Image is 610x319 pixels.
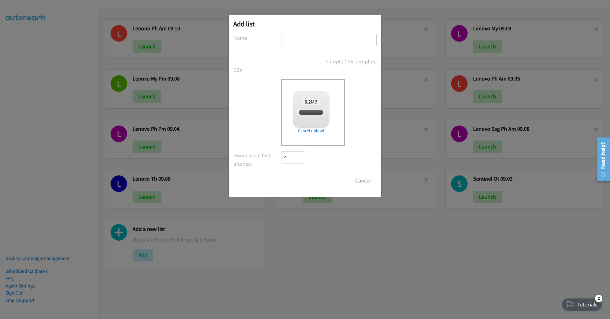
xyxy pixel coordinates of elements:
label: Name [233,34,281,42]
label: CSV [233,66,281,74]
iframe: Resource Center [593,135,610,184]
span: Sentinel 09.10.csv [297,110,329,115]
span: MB [303,99,319,105]
button: Cancel [349,175,377,187]
h2: Add list [233,20,377,28]
strong: 0.2 [305,99,311,105]
label: Hours since last attempt [233,151,281,168]
a: Cancel upload [293,128,329,134]
a: Sample CSV Template [326,57,377,66]
iframe: Checklist [558,292,605,314]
